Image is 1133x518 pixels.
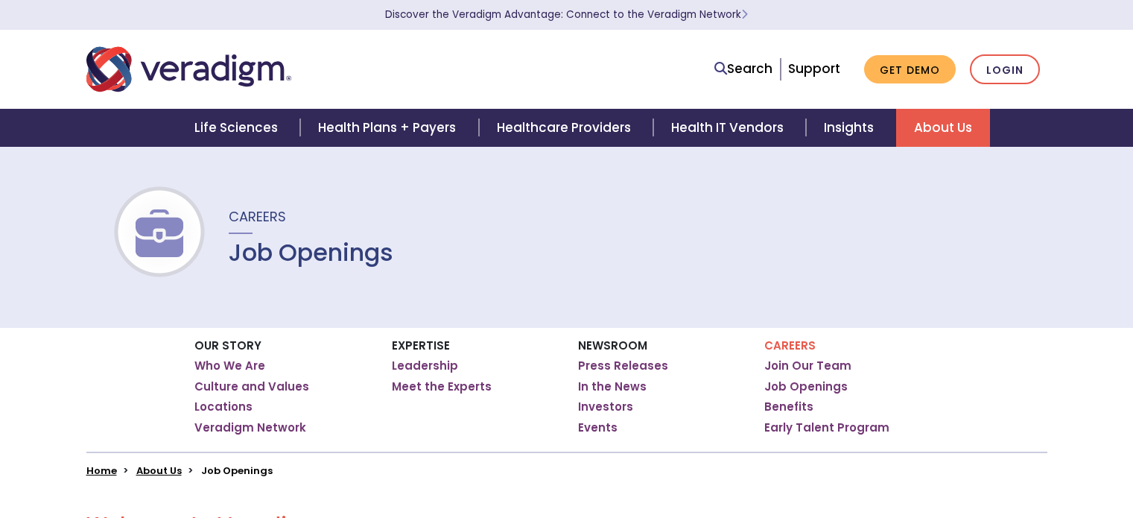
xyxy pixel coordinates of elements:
a: Benefits [764,399,813,414]
a: Search [714,59,772,79]
a: Meet the Experts [392,379,492,394]
a: Health Plans + Payers [300,109,478,147]
a: About Us [896,109,990,147]
a: Veradigm Network [194,420,306,435]
a: Leadership [392,359,458,373]
a: In the News [578,379,647,394]
a: Insights [806,109,896,147]
a: Who We Are [194,359,265,373]
h1: Job Openings [229,239,393,267]
a: Healthcare Providers [479,109,653,147]
a: Job Openings [764,379,848,394]
a: Early Talent Program [764,420,889,435]
span: Learn More [741,7,748,22]
a: About Us [136,464,182,478]
a: Join Our Team [764,359,851,373]
img: Veradigm logo [86,45,291,94]
a: Investors [578,399,633,414]
a: Press Releases [578,359,668,373]
a: Life Sciences [177,109,300,147]
a: Health IT Vendors [653,109,806,147]
a: Culture and Values [194,379,309,394]
a: Discover the Veradigm Advantage: Connect to the Veradigm NetworkLearn More [385,7,748,22]
a: Events [578,420,618,435]
a: Get Demo [864,55,956,84]
a: Login [970,54,1040,85]
a: Support [788,60,840,78]
a: Locations [194,399,253,414]
span: Careers [229,207,286,226]
a: Home [86,464,117,478]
